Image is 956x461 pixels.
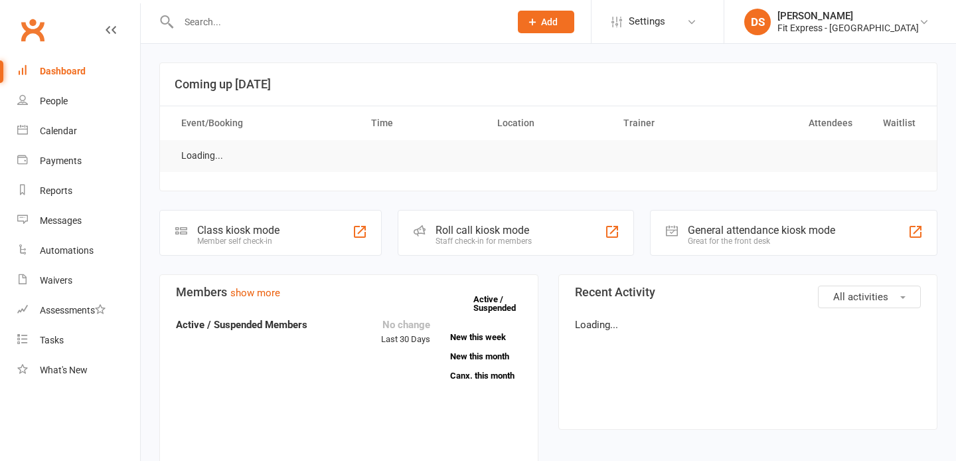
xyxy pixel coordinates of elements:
a: Tasks [17,325,140,355]
a: Waivers [17,266,140,296]
a: Dashboard [17,56,140,86]
strong: Active / Suspended Members [176,319,307,331]
span: Add [541,17,558,27]
button: All activities [818,286,921,308]
div: Calendar [40,126,77,136]
div: No change [381,317,430,333]
td: Loading... [169,140,235,171]
h3: Members [176,286,522,299]
a: What's New [17,355,140,385]
a: Assessments [17,296,140,325]
div: Great for the front desk [688,236,835,246]
div: Last 30 Days [381,317,430,347]
a: Messages [17,206,140,236]
a: Active / Suspended [473,285,532,322]
div: Payments [40,155,82,166]
div: People [40,96,68,106]
div: Member self check-in [197,236,279,246]
span: All activities [833,291,888,303]
a: Calendar [17,116,140,146]
a: Automations [17,236,140,266]
div: Assessments [40,305,106,316]
button: Add [518,11,574,33]
div: Waivers [40,275,72,286]
th: Location [485,106,611,140]
div: DS [744,9,771,35]
div: General attendance kiosk mode [688,224,835,236]
a: Payments [17,146,140,176]
a: Canx. this month [450,371,522,380]
div: What's New [40,365,88,375]
div: Tasks [40,335,64,345]
th: Time [359,106,485,140]
p: Loading... [575,317,921,333]
h3: Coming up [DATE] [175,78,922,91]
input: Search... [175,13,501,31]
a: New this month [450,352,522,361]
div: Class kiosk mode [197,224,279,236]
h3: Recent Activity [575,286,921,299]
th: Waitlist [864,106,927,140]
span: Settings [629,7,665,37]
div: Staff check-in for members [436,236,532,246]
div: [PERSON_NAME] [777,10,919,22]
th: Trainer [611,106,738,140]
a: Reports [17,176,140,206]
div: Roll call kiosk mode [436,224,532,236]
div: Reports [40,185,72,196]
div: Fit Express - [GEOGRAPHIC_DATA] [777,22,919,34]
th: Event/Booking [169,106,359,140]
div: Messages [40,215,82,226]
a: New this week [450,333,522,341]
div: Dashboard [40,66,86,76]
a: show more [230,287,280,299]
a: People [17,86,140,116]
th: Attendees [738,106,864,140]
div: Automations [40,245,94,256]
a: Clubworx [16,13,49,46]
